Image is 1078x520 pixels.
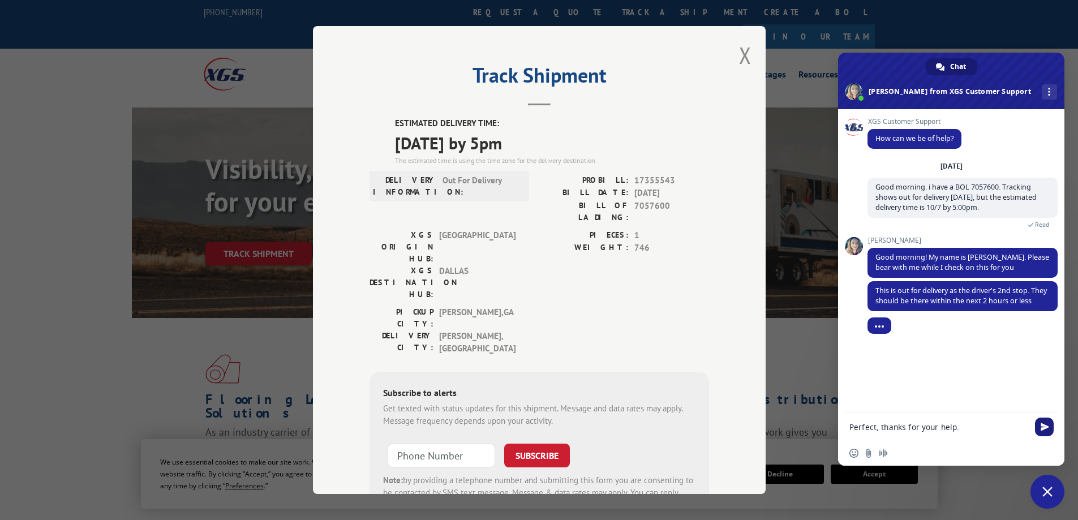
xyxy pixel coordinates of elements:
[383,474,695,513] div: by providing a telephone number and submitting this form you are consenting to be contacted by SM...
[539,200,629,224] label: BILL OF LADING:
[539,242,629,255] label: WEIGHT:
[634,187,709,200] span: [DATE]
[539,187,629,200] label: BILL DATE:
[395,130,709,156] span: [DATE] by 5pm
[383,402,695,428] div: Get texted with status updates for this shipment. Message and data rates may apply. Message frequ...
[739,40,751,70] button: Close modal
[370,330,433,355] label: DELIVERY CITY:
[867,237,1058,244] span: [PERSON_NAME]
[849,449,858,458] span: Insert an emoji
[849,422,1028,432] textarea: Compose your message...
[875,252,1049,272] span: Good morning! My name is [PERSON_NAME]. Please bear with me while I check on this for you
[634,174,709,187] span: 17355543
[1035,221,1050,229] span: Read
[370,306,433,330] label: PICKUP CITY:
[634,229,709,242] span: 1
[504,444,570,467] button: SUBSCRIBE
[539,229,629,242] label: PIECES:
[875,134,954,143] span: How can we be of help?
[864,449,873,458] span: Send a file
[370,229,433,265] label: XGS ORIGIN HUB:
[439,306,516,330] span: [PERSON_NAME] , GA
[940,163,963,170] div: [DATE]
[383,386,695,402] div: Subscribe to alerts
[439,229,516,265] span: [GEOGRAPHIC_DATA]
[875,286,1047,306] span: This is out for delivery as the driver's 2nd stop. They should be there within the next 2 hours o...
[879,449,888,458] span: Audio message
[1042,84,1057,100] div: More channels
[950,58,966,75] span: Chat
[388,444,495,467] input: Phone Number
[634,242,709,255] span: 746
[439,330,516,355] span: [PERSON_NAME] , [GEOGRAPHIC_DATA]
[1035,418,1054,436] span: Send
[439,265,516,300] span: DALLAS
[875,182,1037,212] span: Good morning. i have a BOL 7057600. Tracking shows out for delivery [DATE], but the estimated del...
[370,67,709,89] h2: Track Shipment
[395,117,709,130] label: ESTIMATED DELIVERY TIME:
[1030,475,1064,509] div: Close chat
[373,174,437,198] label: DELIVERY INFORMATION:
[634,200,709,224] span: 7057600
[443,174,519,198] span: Out For Delivery
[370,265,433,300] label: XGS DESTINATION HUB:
[926,58,977,75] div: Chat
[539,174,629,187] label: PROBILL:
[395,156,709,166] div: The estimated time is using the time zone for the delivery destination.
[383,475,403,485] strong: Note:
[867,118,961,126] span: XGS Customer Support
